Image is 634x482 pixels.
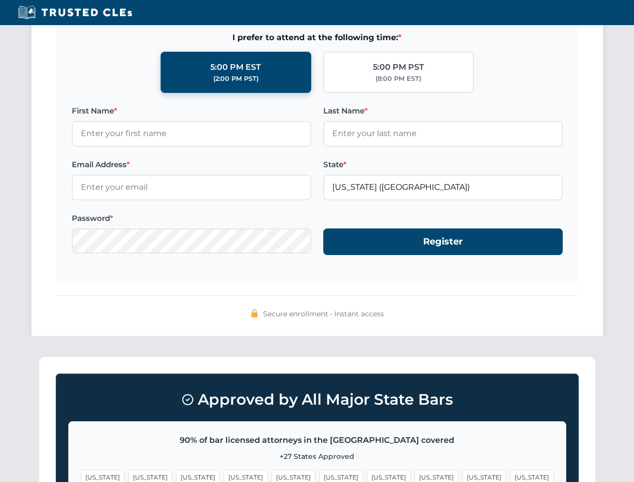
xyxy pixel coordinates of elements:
[323,121,563,146] input: Enter your last name
[81,434,554,447] p: 90% of bar licensed attorneys in the [GEOGRAPHIC_DATA] covered
[81,451,554,462] p: +27 States Approved
[72,121,311,146] input: Enter your first name
[323,105,563,117] label: Last Name
[373,61,424,74] div: 5:00 PM PST
[263,308,384,319] span: Secure enrollment • Instant access
[72,105,311,117] label: First Name
[210,61,261,74] div: 5:00 PM EST
[250,309,259,317] img: 🔒
[323,228,563,255] button: Register
[323,159,563,171] label: State
[15,5,135,20] img: Trusted CLEs
[68,386,566,413] h3: Approved by All Major State Bars
[72,31,563,44] span: I prefer to attend at the following time:
[375,74,421,84] div: (8:00 PM EST)
[72,212,311,224] label: Password
[323,175,563,200] input: Florida (FL)
[72,175,311,200] input: Enter your email
[213,74,259,84] div: (2:00 PM PST)
[72,159,311,171] label: Email Address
